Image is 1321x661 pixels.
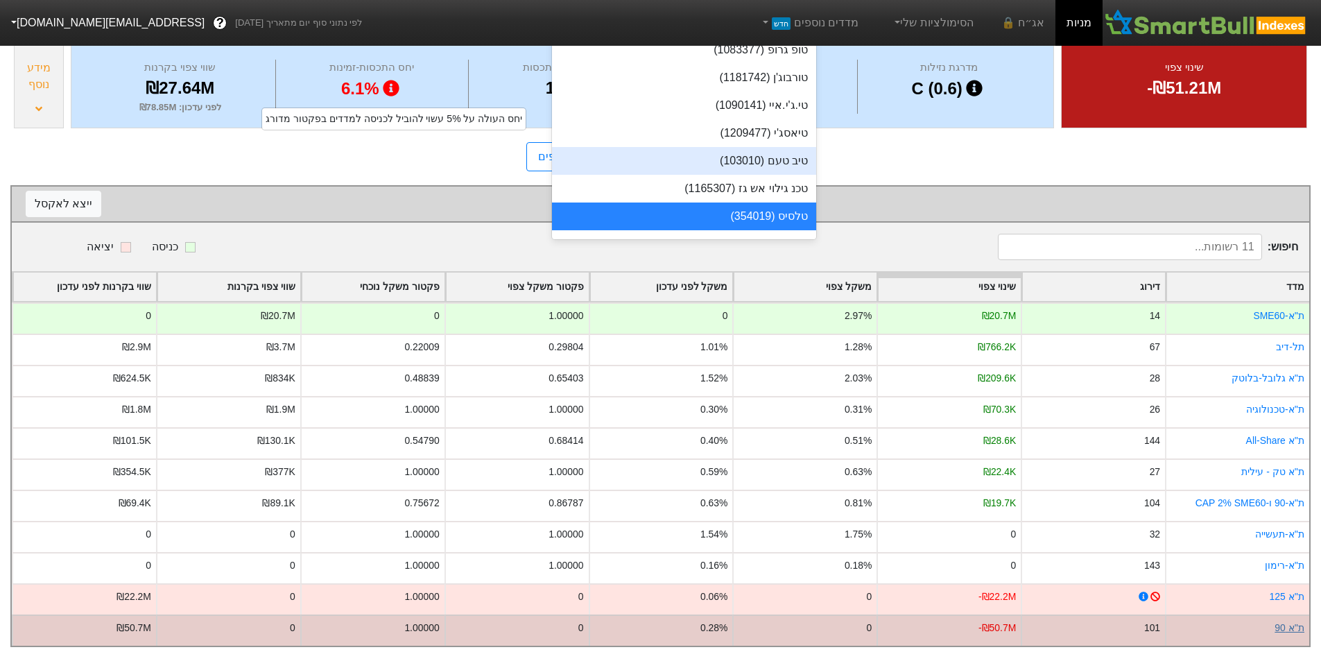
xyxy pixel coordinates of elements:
[1010,558,1016,573] div: 0
[1270,591,1304,602] a: ת''א 125
[845,496,872,510] div: 0.81%
[845,402,872,417] div: 0.31%
[1275,622,1304,633] a: ת''א 90
[1150,340,1160,354] div: 67
[1166,273,1309,301] div: Toggle SortBy
[552,175,816,203] div: טכנ גילוי אש גז (1165307)
[700,621,727,635] div: 0.28%
[700,340,727,354] div: 1.01%
[116,590,151,604] div: ₪22.2M
[13,273,156,301] div: Toggle SortBy
[1150,402,1160,417] div: 26
[279,76,465,102] div: 6.1%
[861,76,1037,102] div: C (0.6)
[266,340,295,354] div: ₪3.7M
[700,371,727,386] div: 1.52%
[1103,9,1310,37] img: SmartBull
[116,621,151,635] div: ₪50.7M
[262,496,295,510] div: ₪89.1K
[1255,529,1304,540] a: ת''א-תעשייה
[845,433,872,448] div: 0.51%
[146,558,151,573] div: 0
[845,558,872,573] div: 0.18%
[157,273,300,301] div: Toggle SortBy
[472,60,652,76] div: מספר ימי התכסות
[845,340,872,354] div: 1.28%
[552,119,816,147] div: טיאסג'י (1209477)
[404,590,439,604] div: 1.00000
[700,527,727,542] div: 1.54%
[998,234,1298,260] span: חיפוש :
[983,433,1016,448] div: ₪28.6K
[549,309,583,323] div: 1.00000
[700,433,727,448] div: 0.40%
[152,239,178,255] div: כניסה
[578,621,584,635] div: 0
[1241,466,1304,477] a: ת''א טק - עילית
[886,9,979,37] a: הסימולציות שלי
[1150,527,1160,542] div: 32
[472,76,652,101] div: 16.6
[87,239,114,255] div: יציאה
[552,36,816,64] div: טופ גרופ (1083377)
[1276,341,1304,352] a: תל-דיב
[845,465,872,479] div: 0.63%
[549,465,583,479] div: 1.00000
[1246,435,1304,446] a: ת''א All-Share
[404,558,439,573] div: 1.00000
[552,64,816,92] div: טורבוג'ן (1181742)
[1079,60,1289,76] div: שינוי צפוי
[404,371,439,386] div: 0.48839
[122,340,151,354] div: ₪2.9M
[122,402,151,417] div: ₪1.8M
[302,273,444,301] div: Toggle SortBy
[113,371,151,386] div: ₪624.5K
[404,527,439,542] div: 1.00000
[700,496,727,510] div: 0.63%
[878,273,1021,301] div: Toggle SortBy
[578,590,584,604] div: 0
[404,340,439,354] div: 0.22009
[700,558,727,573] div: 0.16%
[845,309,872,323] div: 2.97%
[867,590,872,604] div: 0
[146,309,151,323] div: 0
[983,465,1016,479] div: ₪22.4K
[1144,433,1160,448] div: 144
[1195,497,1304,508] a: ת"א-90 ו-CAP 2% SME60
[700,590,727,604] div: 0.06%
[1079,76,1289,101] div: -₪51.21M
[549,402,583,417] div: 1.00000
[700,402,727,417] div: 0.30%
[113,433,151,448] div: ₪101.5K
[89,101,272,114] div: לפני עדכון : ₪78.85M
[552,203,816,230] div: טלסיס (354019)
[700,465,727,479] div: 0.59%
[998,234,1262,260] input: 11 רשומות...
[89,60,272,76] div: שווי צפוי בקרנות
[1010,527,1016,542] div: 0
[290,527,295,542] div: 0
[590,273,733,301] div: Toggle SortBy
[1022,273,1165,301] div: Toggle SortBy
[404,402,439,417] div: 1.00000
[549,527,583,542] div: 1.00000
[772,17,791,30] span: חדש
[216,14,224,33] span: ?
[113,465,151,479] div: ₪354.5K
[1253,310,1304,321] a: ת''א-SME60
[1246,404,1304,415] a: ת''א-טכנולוגיה
[89,76,272,101] div: ₪27.64M
[549,496,583,510] div: 0.86787
[404,433,439,448] div: 0.54790
[1150,309,1160,323] div: 14
[723,309,728,323] div: 0
[845,527,872,542] div: 1.75%
[119,496,151,510] div: ₪69.4K
[983,496,1016,510] div: ₪19.7K
[982,309,1017,323] div: ₪20.7M
[549,433,583,448] div: 0.68414
[446,273,589,301] div: Toggle SortBy
[845,371,872,386] div: 2.03%
[290,590,295,604] div: 0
